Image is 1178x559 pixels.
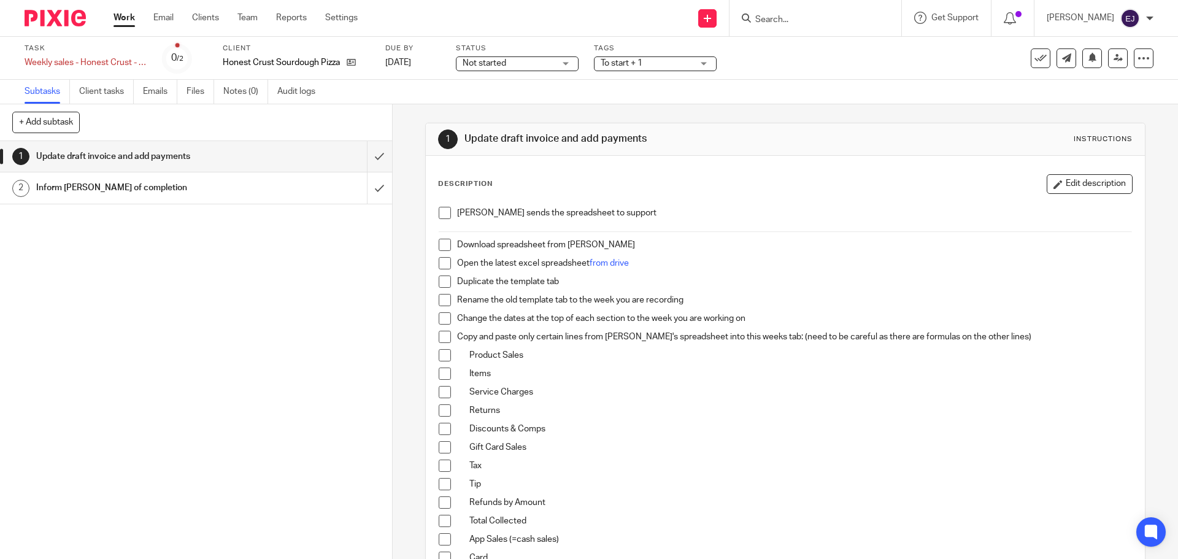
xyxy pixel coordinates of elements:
[457,294,1131,306] p: Rename the old template tab to the week you are recording
[438,179,493,189] p: Description
[457,239,1131,251] p: Download spreadsheet from [PERSON_NAME]
[36,147,248,166] h1: Update draft invoice and add payments
[469,349,1131,361] p: Product Sales
[12,180,29,197] div: 2
[457,207,1131,219] p: [PERSON_NAME] sends the spreadsheet to support
[12,148,29,165] div: 1
[469,478,1131,490] p: Tip
[36,179,248,197] h1: Inform [PERSON_NAME] of completion
[590,259,629,268] a: from drive
[457,257,1131,269] p: Open the latest excel spreadsheet
[601,59,642,67] span: To start + 1
[463,59,506,67] span: Not started
[456,44,579,53] label: Status
[931,13,979,22] span: Get Support
[1074,134,1133,144] div: Instructions
[25,10,86,26] img: Pixie
[469,386,1131,398] p: Service Charges
[79,80,134,104] a: Client tasks
[276,12,307,24] a: Reports
[1120,9,1140,28] img: svg%3E
[385,58,411,67] span: [DATE]
[469,423,1131,435] p: Discounts & Comps
[469,496,1131,509] p: Refunds by Amount
[385,44,441,53] label: Due by
[325,12,358,24] a: Settings
[187,80,214,104] a: Files
[25,56,147,69] div: Weekly sales - Honest Crust - week 32
[1047,174,1133,194] button: Edit description
[223,44,370,53] label: Client
[594,44,717,53] label: Tags
[237,12,258,24] a: Team
[171,51,183,65] div: 0
[12,112,80,133] button: + Add subtask
[438,129,458,149] div: 1
[469,368,1131,380] p: Items
[114,12,135,24] a: Work
[457,276,1131,288] p: Duplicate the template tab
[143,80,177,104] a: Emails
[469,460,1131,472] p: Tax
[177,55,183,62] small: /2
[277,80,325,104] a: Audit logs
[25,80,70,104] a: Subtasks
[469,533,1131,546] p: App Sales (=cash sales)
[469,515,1131,527] p: Total Collected
[192,12,219,24] a: Clients
[25,44,147,53] label: Task
[223,80,268,104] a: Notes (0)
[223,56,341,69] p: Honest Crust Sourdough Pizza Ltd
[457,312,1131,325] p: Change the dates at the top of each section to the week you are working on
[153,12,174,24] a: Email
[1047,12,1114,24] p: [PERSON_NAME]
[754,15,864,26] input: Search
[464,133,812,145] h1: Update draft invoice and add payments
[469,441,1131,453] p: Gift Card Sales
[457,331,1131,343] p: Copy and paste only certain lines from [PERSON_NAME]'s spreadsheet into this weeks tab: (need to ...
[469,404,1131,417] p: Returns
